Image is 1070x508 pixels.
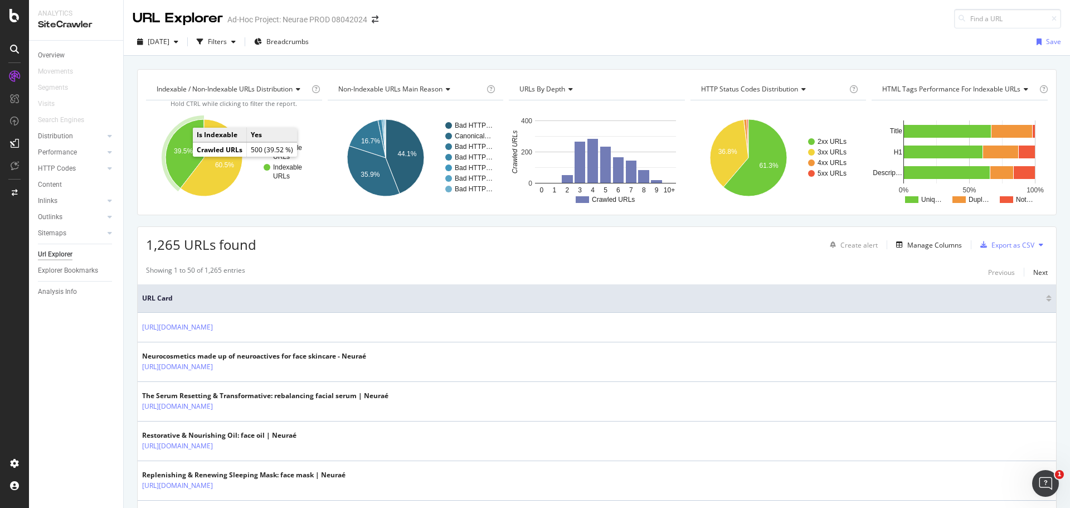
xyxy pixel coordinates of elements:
text: 0 [529,180,533,187]
div: Sitemaps [38,228,66,239]
a: Outlinks [38,211,104,223]
svg: A chart. [690,109,867,206]
iframe: Intercom live chat [1032,470,1059,497]
button: Manage Columns [892,238,962,251]
td: Is Indexable [193,128,247,142]
a: Segments [38,82,79,94]
a: Search Engines [38,114,95,126]
span: Hold CTRL while clicking to filter the report. [171,99,297,108]
button: Breadcrumbs [250,33,313,51]
text: 4 [591,186,595,194]
text: 50% [963,186,976,194]
button: Next [1033,265,1048,279]
svg: A chart. [328,109,504,206]
text: 60.5% [215,161,234,169]
a: Movements [38,66,84,78]
span: URLs by Depth [519,84,565,94]
div: Next [1033,268,1048,277]
text: 6 [616,186,620,194]
div: Analysis Info [38,286,77,298]
text: Crawled URLs [511,130,519,173]
text: Bad HTTP… [455,143,493,151]
button: Save [1032,33,1061,51]
text: 2 [566,186,570,194]
div: Performance [38,147,77,158]
text: Indexable [273,163,302,171]
div: Outlinks [38,211,62,223]
a: Performance [38,147,104,158]
text: 4xx URLs [818,159,847,167]
a: [URL][DOMAIN_NAME] [142,480,213,491]
div: Overview [38,50,65,61]
div: Save [1046,37,1061,46]
text: 3 [578,186,582,194]
a: [URL][DOMAIN_NAME] [142,361,213,372]
text: 5 [604,186,607,194]
td: Yes [247,128,298,142]
span: 1,265 URLs found [146,235,256,254]
span: Indexable / Non-Indexable URLs distribution [157,84,293,94]
input: Find a URL [954,9,1061,28]
div: Previous [988,268,1015,277]
text: 16.7% [361,137,380,145]
text: 44.1% [397,150,416,158]
text: Uniq… [921,196,942,204]
a: Inlinks [38,195,104,207]
text: 0 [540,186,544,194]
div: Restorative & Nourishing Oil: face oil | Neuraé [142,430,296,441]
text: 36.8% [718,148,737,156]
text: Bad HTTP… [455,153,493,161]
text: Not… [1016,196,1033,204]
text: Crawled URLs [592,196,635,204]
h4: Indexable / Non-Indexable URLs Distribution [154,80,309,98]
div: Inlinks [38,195,57,207]
a: [URL][DOMAIN_NAME] [142,322,213,333]
text: 400 [521,117,532,125]
svg: A chart. [872,109,1048,206]
div: Filters [208,37,227,46]
span: 1 [1055,470,1064,479]
text: Bad HTTP… [455,185,493,193]
div: Distribution [38,130,73,142]
a: [URL][DOMAIN_NAME] [142,401,213,412]
button: Export as CSV [976,236,1034,254]
text: 5xx URLs [818,170,847,177]
text: Dupl… [969,196,989,204]
div: Search Engines [38,114,84,126]
text: 2xx URLs [818,138,847,146]
h4: HTML Tags Performance for Indexable URLs [880,80,1037,98]
text: 100% [1027,186,1044,194]
div: HTTP Codes [38,163,76,175]
a: Analysis Info [38,286,115,298]
text: 0% [899,186,909,194]
div: SiteCrawler [38,18,114,31]
button: Previous [988,265,1015,279]
a: Visits [38,98,66,110]
text: URLs [273,172,290,180]
text: 9 [655,186,659,194]
svg: A chart. [509,109,685,206]
a: Url Explorer [38,249,115,260]
text: H1 [894,148,903,156]
button: [DATE] [133,33,183,51]
div: Analytics [38,9,114,18]
div: The Serum Resetting & Transformative: rebalancing facial serum | Neuraé [142,391,388,401]
span: 2025 Sep. 24th [148,37,169,46]
span: HTTP Status Codes Distribution [701,84,798,94]
button: Create alert [825,236,878,254]
svg: A chart. [146,109,322,206]
td: Crawled URLs [193,143,247,157]
text: 200 [521,148,532,156]
button: Filters [192,33,240,51]
text: 3xx URLs [818,148,847,156]
text: 39.5% [174,147,193,155]
text: Bad HTTP… [455,175,493,182]
div: Ad-Hoc Project: Neurae PROD 08042024 [227,14,367,25]
a: Sitemaps [38,228,104,239]
div: Url Explorer [38,249,72,260]
div: Neurocosmetics made up of neuroactives for face skincare - Neuraé [142,351,366,361]
text: Bad HTTP… [455,164,493,172]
